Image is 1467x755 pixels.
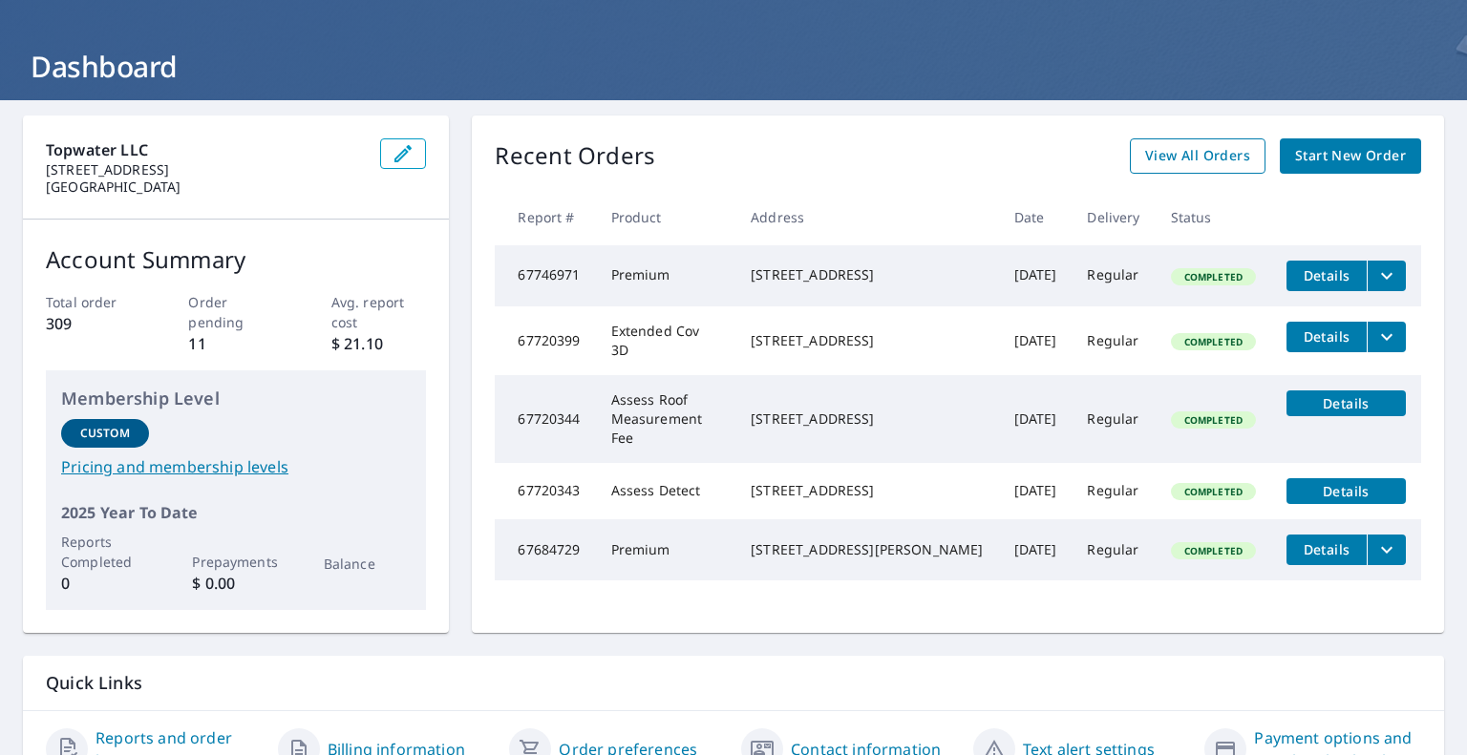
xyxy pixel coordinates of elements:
[1173,544,1254,557] span: Completed
[495,375,595,463] td: 67720344
[596,463,736,519] td: Assess Detect
[331,292,427,332] p: Avg. report cost
[1072,306,1155,375] td: Regular
[596,519,736,580] td: Premium
[324,554,412,574] p: Balance
[495,138,655,174] p: Recent Orders
[1173,485,1254,498] span: Completed
[1286,322,1367,352] button: detailsBtn-67720399
[188,292,284,332] p: Order pending
[596,375,736,463] td: Assess Roof Measurement Fee
[999,245,1073,306] td: [DATE]
[751,409,983,429] div: [STREET_ADDRESS]
[1286,535,1367,565] button: detailsBtn-67684729
[23,47,1444,86] h1: Dashboard
[1298,482,1394,500] span: Details
[188,332,284,355] p: 11
[495,519,595,580] td: 67684729
[1072,245,1155,306] td: Regular
[331,332,427,355] p: $ 21.10
[80,425,130,442] p: Custom
[61,532,149,572] p: Reports Completed
[751,331,983,350] div: [STREET_ADDRESS]
[1286,261,1367,291] button: detailsBtn-67746971
[1367,322,1406,352] button: filesDropdownBtn-67720399
[596,189,736,245] th: Product
[1173,270,1254,283] span: Completed
[999,519,1073,580] td: [DATE]
[46,161,365,178] p: [STREET_ADDRESS]
[1072,375,1155,463] td: Regular
[1072,519,1155,580] td: Regular
[596,245,736,306] td: Premium
[46,178,365,196] p: [GEOGRAPHIC_DATA]
[999,189,1073,245] th: Date
[1286,390,1406,416] button: detailsBtn-67720344
[1367,535,1406,565] button: filesDropdownBtn-67684729
[999,375,1073,463] td: [DATE]
[1173,335,1254,348] span: Completed
[751,265,983,284] div: [STREET_ADDRESS]
[192,572,280,595] p: $ 0.00
[1298,327,1355,346] span: Details
[751,540,983,559] div: [STREET_ADDRESS][PERSON_NAME]
[1367,261,1406,291] button: filesDropdownBtn-67746971
[1072,189,1155,245] th: Delivery
[1173,413,1254,427] span: Completed
[1298,394,1394,412] span: Details
[999,306,1073,375] td: [DATE]
[61,455,411,478] a: Pricing and membership levels
[495,463,595,519] td: 67720343
[61,572,149,595] p: 0
[1280,138,1421,174] a: Start New Order
[751,481,983,500] div: [STREET_ADDRESS]
[46,312,141,335] p: 309
[1145,144,1250,168] span: View All Orders
[735,189,998,245] th: Address
[495,306,595,375] td: 67720399
[596,306,736,375] td: Extended Cov 3D
[61,501,411,524] p: 2025 Year To Date
[1298,266,1355,284] span: Details
[46,671,1421,695] p: Quick Links
[61,386,411,411] p: Membership Level
[999,463,1073,519] td: [DATE]
[1156,189,1271,245] th: Status
[495,189,595,245] th: Report #
[1298,540,1355,558] span: Details
[495,245,595,306] td: 67746971
[46,292,141,312] p: Total order
[1072,463,1155,519] td: Regular
[1130,138,1265,174] a: View All Orders
[46,242,426,277] p: Account Summary
[1295,144,1406,168] span: Start New Order
[46,138,365,161] p: Topwater LLC
[1286,478,1406,504] button: detailsBtn-67720343
[192,552,280,572] p: Prepayments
